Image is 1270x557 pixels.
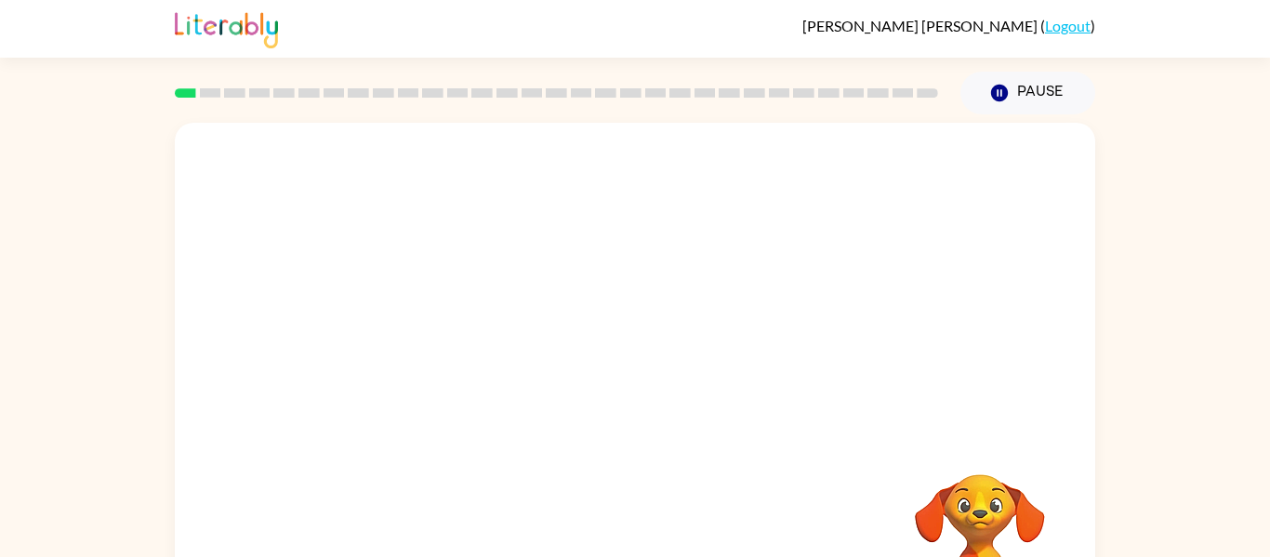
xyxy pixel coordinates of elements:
[1045,17,1091,34] a: Logout
[960,72,1095,114] button: Pause
[802,17,1095,34] div: ( )
[175,7,278,48] img: Literably
[802,17,1040,34] span: [PERSON_NAME] [PERSON_NAME]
